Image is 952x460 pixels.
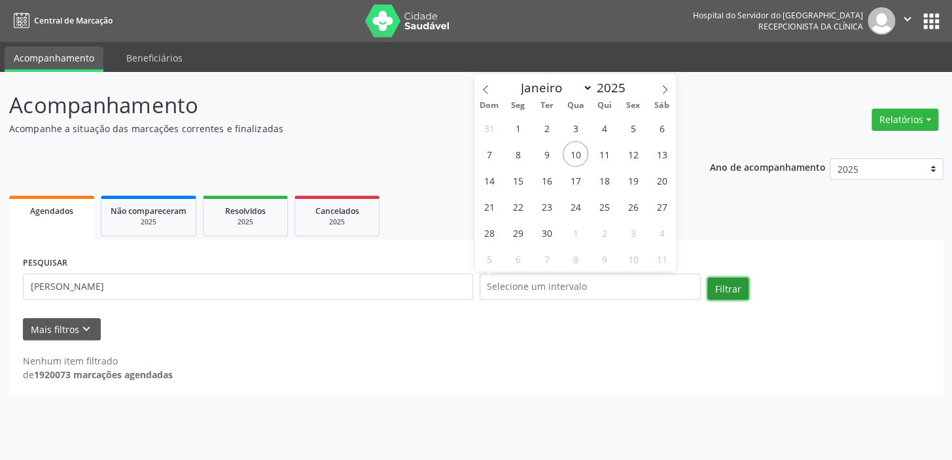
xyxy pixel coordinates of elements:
[111,217,186,227] div: 2025
[213,217,278,227] div: 2025
[111,205,186,217] span: Não compareceram
[225,205,266,217] span: Resolvidos
[23,274,473,300] input: Nome, código do beneficiário ou CPF
[505,115,531,141] span: Setembro 1, 2025
[649,220,675,245] span: Outubro 4, 2025
[515,79,593,97] select: Month
[591,246,617,272] span: Outubro 9, 2025
[9,122,663,135] p: Acompanhe a situação das marcações correntes e finalizadas
[620,220,646,245] span: Outubro 3, 2025
[620,194,646,219] span: Setembro 26, 2025
[868,7,895,35] img: img
[620,168,646,193] span: Setembro 19, 2025
[23,253,67,274] label: PESQUISAR
[9,89,663,122] p: Acompanhamento
[591,168,617,193] span: Setembro 18, 2025
[649,168,675,193] span: Setembro 20, 2025
[476,141,502,167] span: Setembro 7, 2025
[620,141,646,167] span: Setembro 12, 2025
[505,194,531,219] span: Setembro 22, 2025
[649,141,675,167] span: Setembro 13, 2025
[591,194,617,219] span: Setembro 25, 2025
[707,277,749,300] button: Filtrar
[620,115,646,141] span: Setembro 5, 2025
[593,79,636,96] input: Year
[591,220,617,245] span: Outubro 2, 2025
[563,194,588,219] span: Setembro 24, 2025
[920,10,943,33] button: apps
[647,101,676,110] span: Sáb
[503,101,532,110] span: Seg
[872,109,938,131] button: Relatórios
[315,205,359,217] span: Cancelados
[480,274,701,300] input: Selecione um intervalo
[23,318,101,341] button: Mais filtroskeyboard_arrow_down
[591,115,617,141] span: Setembro 4, 2025
[649,194,675,219] span: Setembro 27, 2025
[563,141,588,167] span: Setembro 10, 2025
[34,15,113,26] span: Central de Marcação
[476,220,502,245] span: Setembro 28, 2025
[476,115,502,141] span: Agosto 31, 2025
[618,101,647,110] span: Sex
[23,354,173,368] div: Nenhum item filtrado
[532,101,561,110] span: Ter
[117,46,192,69] a: Beneficiários
[591,141,617,167] span: Setembro 11, 2025
[534,168,559,193] span: Setembro 16, 2025
[534,220,559,245] span: Setembro 30, 2025
[900,12,915,26] i: 
[693,10,863,21] div: Hospital do Servidor do [GEOGRAPHIC_DATA]
[590,101,618,110] span: Qui
[561,101,590,110] span: Qua
[563,115,588,141] span: Setembro 3, 2025
[649,115,675,141] span: Setembro 6, 2025
[649,246,675,272] span: Outubro 11, 2025
[34,368,173,381] strong: 1920073 marcações agendadas
[620,246,646,272] span: Outubro 10, 2025
[505,246,531,272] span: Outubro 6, 2025
[23,368,173,381] div: de
[5,46,103,72] a: Acompanhamento
[304,217,370,227] div: 2025
[505,141,531,167] span: Setembro 8, 2025
[563,246,588,272] span: Outubro 8, 2025
[9,10,113,31] a: Central de Marcação
[758,21,863,32] span: Recepcionista da clínica
[563,168,588,193] span: Setembro 17, 2025
[534,246,559,272] span: Outubro 7, 2025
[534,115,559,141] span: Setembro 2, 2025
[474,101,503,110] span: Dom
[563,220,588,245] span: Outubro 1, 2025
[534,194,559,219] span: Setembro 23, 2025
[505,220,531,245] span: Setembro 29, 2025
[30,205,73,217] span: Agendados
[476,168,502,193] span: Setembro 14, 2025
[476,246,502,272] span: Outubro 5, 2025
[79,322,94,336] i: keyboard_arrow_down
[534,141,559,167] span: Setembro 9, 2025
[476,194,502,219] span: Setembro 21, 2025
[709,158,825,175] p: Ano de acompanhamento
[505,168,531,193] span: Setembro 15, 2025
[895,7,920,35] button: 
